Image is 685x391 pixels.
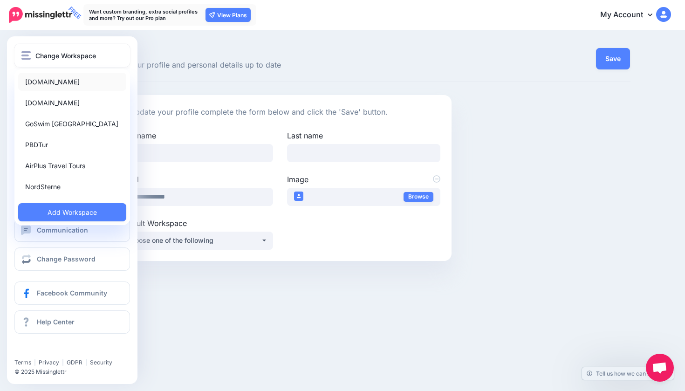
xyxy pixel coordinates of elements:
[14,310,130,334] a: Help Center
[18,178,126,196] a: NordSterne
[18,136,126,154] a: PBDTur
[65,3,84,22] span: FREE
[120,174,273,185] label: Email
[67,359,82,366] a: GDPR
[62,359,64,366] span: |
[9,5,72,25] a: FREE
[14,281,130,305] a: Facebook Community
[14,367,137,377] li: © 2025 Missinglettr
[127,235,261,246] div: Choose one of the following
[18,157,126,175] a: AirPlus Travel Tours
[646,354,674,382] div: Ouvrir le chat
[34,359,36,366] span: |
[37,226,88,234] span: Communication
[90,359,112,366] a: Security
[37,318,75,326] span: Help Center
[14,345,87,355] iframe: Twitter Follow Button
[14,44,130,67] button: Change Workspace
[89,8,201,21] p: Want custom branding, extra social profiles and more? Try out our Pro plan
[21,51,31,60] img: menu.png
[596,48,630,69] button: Save
[18,115,126,133] a: GoSwim [GEOGRAPHIC_DATA]
[205,8,251,22] a: View Plans
[582,367,674,380] a: Tell us how we can improve
[85,359,87,366] span: |
[109,59,452,71] span: Keep your profile and personal details up to date
[18,203,126,221] a: Add Workspace
[591,4,671,27] a: My Account
[37,289,107,297] span: Facebook Community
[404,192,433,202] a: Browse
[37,255,96,263] span: Change Password
[14,247,130,271] a: Change Password
[120,232,273,250] button: Choose one of the following
[39,359,59,366] a: Privacy
[294,192,303,201] img: user_default_image_thumb.png
[18,94,126,112] a: [DOMAIN_NAME]
[287,174,440,185] label: Image
[9,7,72,23] img: Missinglettr
[120,106,441,118] p: To update your profile complete the form below and click the 'Save' button.
[18,73,126,91] a: [DOMAIN_NAME]
[287,130,440,141] label: Last name
[120,130,273,141] label: First name
[14,219,130,242] a: Communication
[14,359,31,366] a: Terms
[109,45,452,55] span: Profile
[35,50,96,61] span: Change Workspace
[120,218,273,229] label: Default Workspace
